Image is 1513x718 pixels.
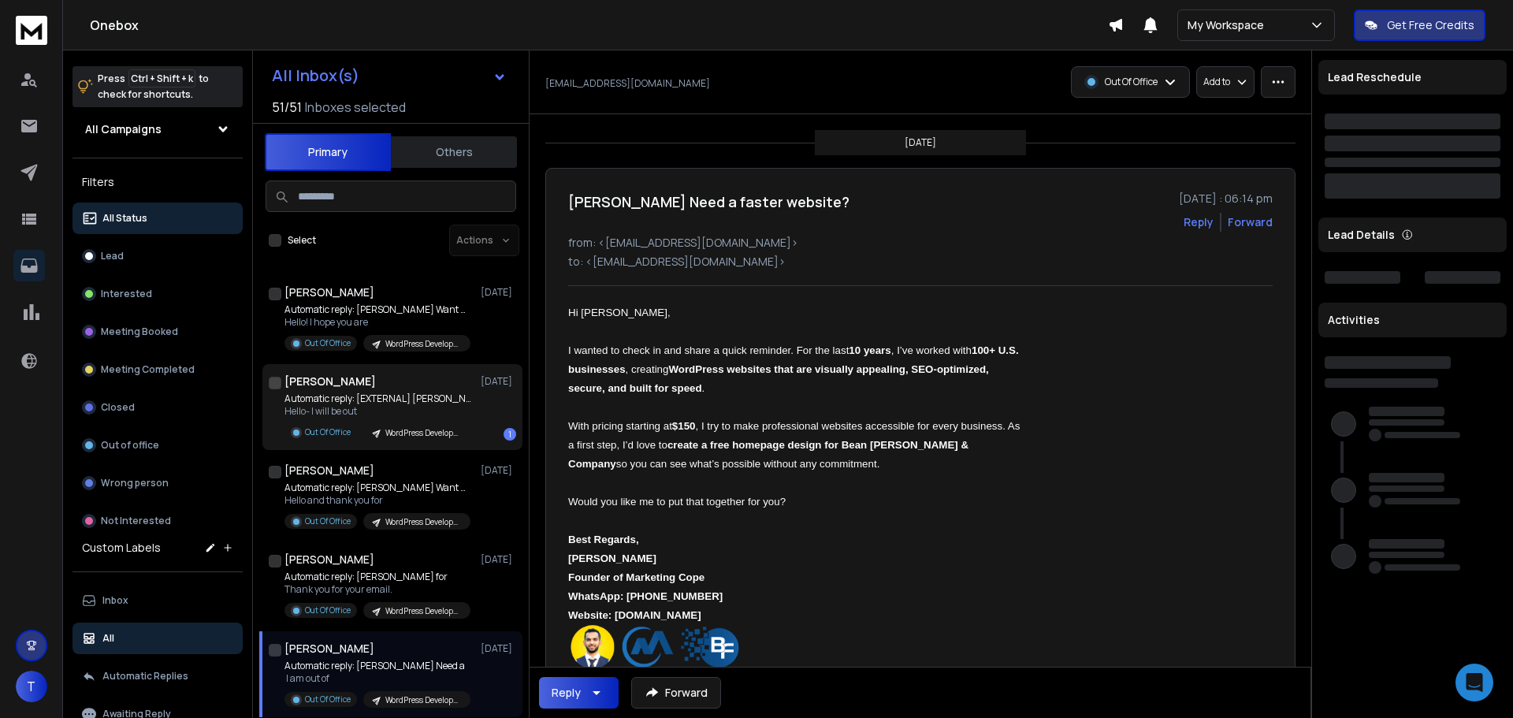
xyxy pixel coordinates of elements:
div: 1 [504,428,516,441]
button: T [16,671,47,702]
span: Ctrl + Shift + k [128,69,195,87]
span: WhatsApp: [PHONE_NUMBER] [568,590,723,602]
button: Meeting Booked [72,316,243,348]
p: I am out of [284,672,470,685]
span: , creating [626,363,669,375]
button: All Status [72,203,243,234]
h1: [PERSON_NAME] [284,552,374,567]
h1: [PERSON_NAME] [284,641,374,657]
p: My Workspace [1188,17,1270,33]
span: , I try to make professional websites accessible for every business. As a first step, I’d love to [568,420,1023,451]
h1: [PERSON_NAME] [284,463,374,478]
span: I wanted to check in and share a quick reminder. For the last [568,344,849,356]
button: Inbox [72,585,243,616]
span: create a free homepage design for Bean [PERSON_NAME] & Company [568,439,972,470]
h1: [PERSON_NAME] [284,285,374,300]
h1: All Inbox(s) [272,68,359,84]
p: Out Of Office [305,337,351,349]
div: Reply [552,685,581,701]
p: Out Of Office [305,426,351,438]
h3: Custom Labels [82,540,161,556]
p: Interested [101,288,152,300]
button: Others [391,135,517,169]
p: All Status [102,212,147,225]
p: WordPress Development - demo request - home [385,694,461,706]
button: All Inbox(s) [259,60,519,91]
p: Out Of Office [305,694,351,705]
img: imageFile-1757421903465 [568,623,757,671]
p: Automatic Replies [102,670,188,683]
h1: All Campaigns [85,121,162,137]
p: Out Of Office [305,605,351,616]
span: With pricing starting at [568,420,672,432]
span: Hi [PERSON_NAME], [568,307,671,318]
p: [DATE] [481,553,516,566]
button: Meeting Completed [72,354,243,385]
p: Thank you for your email. [284,583,470,596]
p: Lead Details [1328,227,1395,243]
p: Out Of Office [305,515,351,527]
button: Not Interested [72,505,243,537]
p: Automatic reply: [PERSON_NAME] Need a [284,660,470,672]
p: Press to check for shortcuts. [98,71,209,102]
span: $150 [672,420,696,432]
p: [DATE] [905,136,936,149]
p: Closed [101,401,135,414]
h1: [PERSON_NAME] [284,374,376,389]
button: Lead [72,240,243,272]
div: Activities [1318,303,1507,337]
span: , I’ve worked with [891,344,972,356]
p: WordPress Development - demo request - home [385,516,461,528]
span: 10 years [849,344,890,356]
p: [EMAIL_ADDRESS][DOMAIN_NAME] [545,77,710,90]
p: All [102,632,114,645]
p: Meeting Completed [101,363,195,376]
p: [DATE] [481,642,516,655]
p: Hello- I will be out [284,405,474,418]
button: Automatic Replies [72,660,243,692]
span: Best Regards, [568,534,639,545]
p: WordPress Development - demo request - home [385,427,461,439]
p: Inbox [102,594,128,607]
p: Automatic reply: [PERSON_NAME] Want more [284,303,474,316]
p: Out of office [101,439,159,452]
p: Wrong person [101,477,169,489]
p: [DATE] : 06:14 pm [1179,191,1273,206]
button: Reply [539,677,619,709]
p: Meeting Booked [101,326,178,338]
span: WordPress websites that are visually appealing, SEO-optimized, secure, and built for speed [568,363,992,394]
p: [DATE] [481,464,516,477]
button: All Campaigns [72,113,243,145]
button: Wrong person [72,467,243,499]
span: Founder of Marketing Cope [568,571,704,583]
p: WordPress Development - demo request - home [385,605,461,617]
div: Forward [1228,214,1273,230]
span: . [702,382,705,394]
p: [DATE] [481,375,516,388]
button: Interested [72,278,243,310]
span: 51 / 51 [272,98,302,117]
label: Select [288,234,316,247]
button: Reply [1184,214,1214,230]
h3: Filters [72,171,243,193]
p: Automatic reply: [EXTERNAL] [PERSON_NAME] [284,392,474,405]
span: [PERSON_NAME] [568,552,656,564]
p: Hello! I hope you are [284,316,474,329]
p: to: <[EMAIL_ADDRESS][DOMAIN_NAME]> [568,254,1273,270]
button: Out of office [72,430,243,461]
p: Get Free Credits [1387,17,1474,33]
p: Lead [101,250,124,262]
p: Automatic reply: [PERSON_NAME] Want more [284,482,474,494]
img: logo [16,16,47,45]
h1: Onebox [90,16,1108,35]
p: Automatic reply: [PERSON_NAME] for [284,571,470,583]
span: Would you like me to put that together for you? [568,496,786,508]
p: WordPress Development - demo request - home [385,338,461,350]
p: Add to [1203,76,1230,88]
button: Closed [72,392,243,423]
button: Forward [631,677,721,709]
button: Get Free Credits [1354,9,1485,41]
